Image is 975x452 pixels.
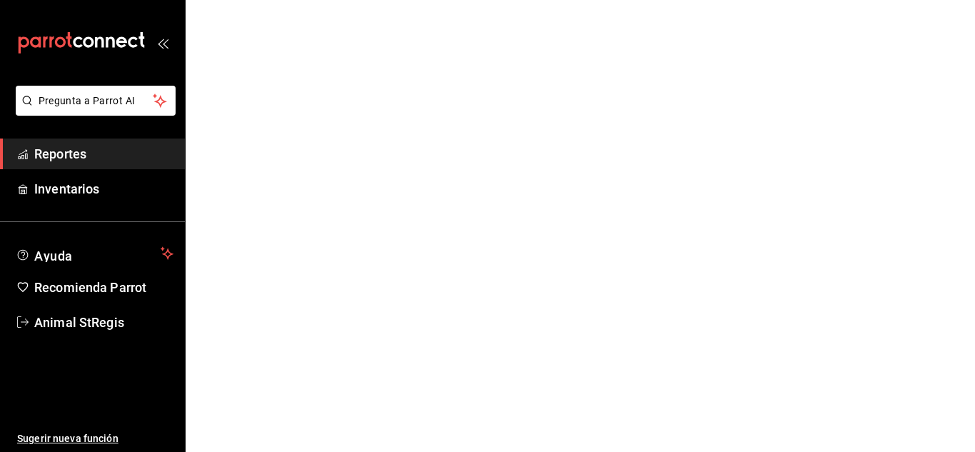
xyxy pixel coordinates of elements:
a: Pregunta a Parrot AI [10,104,176,119]
span: Sugerir nueva función [17,431,173,446]
span: Recomienda Parrot [34,278,173,297]
span: Ayuda [34,245,155,262]
span: Animal StRegis [34,313,173,332]
span: Pregunta a Parrot AI [39,94,153,109]
button: Pregunta a Parrot AI [16,86,176,116]
button: open_drawer_menu [157,37,168,49]
span: Inventarios [34,179,173,199]
span: Reportes [34,144,173,164]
